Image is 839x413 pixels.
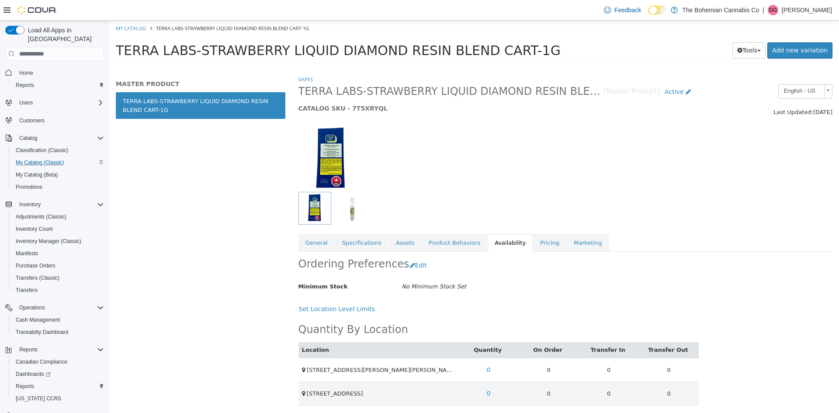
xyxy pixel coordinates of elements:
[189,106,255,171] img: 150
[2,132,107,144] button: Catalog
[763,5,764,15] p: |
[300,237,322,253] button: Edit
[9,223,107,235] button: Inventory Count
[12,80,38,90] a: Reports
[12,327,72,337] a: Traceabilty Dashboard
[16,199,104,210] span: Inventory
[19,135,37,142] span: Catalog
[9,79,107,91] button: Reports
[12,369,104,379] span: Dashboards
[12,285,104,295] span: Transfers
[16,115,48,126] a: Customers
[469,337,530,361] td: 0
[16,358,67,365] span: Canadian Compliance
[12,145,72,156] a: Classification (Classic)
[9,314,107,326] button: Cash Management
[16,133,104,143] span: Catalog
[16,302,104,313] span: Operations
[2,344,107,356] button: Reports
[16,115,104,126] span: Customers
[12,315,104,325] span: Cash Management
[16,238,81,245] span: Inventory Manager (Classic)
[12,357,71,367] a: Canadian Compliance
[623,22,657,38] button: Tools
[189,84,586,92] h5: CATALOG SKU - 7T5XRYQL
[189,64,494,78] span: TERRA LABS-STRAWBERRY LIQUID DIAMOND RESIN BLEND CART-1G
[769,5,777,15] span: GG
[12,285,41,295] a: Transfers
[555,68,574,75] span: Active
[12,224,56,234] a: Inventory Count
[494,68,551,75] small: [Master Product]
[7,22,451,38] span: TERRA LABS-STRAWBERRY LIQUID DIAMOND RESIN BLEND CART-1G
[19,99,33,106] span: Users
[2,114,107,127] button: Customers
[189,237,300,250] h2: Ordering Preferences
[12,182,46,192] a: Promotions
[16,82,34,89] span: Reports
[9,169,107,181] button: My Catalog (Beta)
[704,88,723,95] span: [DATE]
[539,326,580,333] a: Transfer Out
[12,157,104,168] span: My Catalog (Classic)
[17,6,57,14] img: Cova
[9,144,107,156] button: Classification (Classic)
[373,365,386,381] a: 0
[16,184,42,191] span: Promotions
[189,281,271,297] button: Set Location Level Limits
[9,368,107,380] a: Dashboards
[16,97,36,108] button: Users
[12,393,104,404] span: Washington CCRS
[189,263,239,269] span: Minimum Stock
[2,97,107,109] button: Users
[24,26,104,43] span: Load All Apps in [GEOGRAPHIC_DATA]
[768,5,778,15] div: Givar Gilani
[16,213,66,220] span: Adjustments (Classic)
[16,97,104,108] span: Users
[9,326,107,338] button: Traceabilty Dashboard
[12,248,42,259] a: Manifests
[530,361,590,385] td: 0
[292,263,357,269] i: No Minimum Stock Set
[9,156,107,169] button: My Catalog (Classic)
[16,133,41,143] button: Catalog
[682,5,759,15] p: The Bohemian Cannabis Co
[7,72,176,98] a: TERRA LABS-STRAWBERRY LIQUID DIAMOND RESIN BLEND CART-1G
[189,302,299,316] h2: Quantity By Location
[47,4,200,11] span: TERRA LABS-STRAWBERRY LIQUID DIAMOND RESIN BLEND CART-1G
[648,6,666,15] input: Dark Mode
[226,213,279,232] a: Specifications
[16,159,64,166] span: My Catalog (Classic)
[16,67,104,78] span: Home
[424,326,455,333] a: On Order
[782,5,832,15] p: [PERSON_NAME]
[9,356,107,368] button: Canadian Compliance
[198,346,348,353] span: [STREET_ADDRESS][PERSON_NAME][PERSON_NAME]
[469,361,530,385] td: 0
[12,170,104,180] span: My Catalog (Beta)
[16,199,44,210] button: Inventory
[409,337,470,361] td: 0
[669,63,723,78] a: English - US
[424,213,457,232] a: Pricing
[482,326,518,333] a: Transfer In
[12,236,85,246] a: Inventory Manager (Classic)
[364,326,394,333] a: Quantity
[12,145,104,156] span: Classification (Classic)
[16,344,41,355] button: Reports
[193,325,222,334] button: Location
[9,211,107,223] button: Adjustments (Classic)
[9,392,107,405] button: [US_STATE] CCRS
[16,329,68,336] span: Traceabilty Dashboard
[16,274,59,281] span: Transfers (Classic)
[614,6,641,14] span: Feedback
[16,316,60,323] span: Cash Management
[9,260,107,272] button: Purchase Orders
[12,327,104,337] span: Traceabilty Dashboard
[198,370,254,376] span: [STREET_ADDRESS]
[9,181,107,193] button: Promotions
[12,212,70,222] a: Adjustments (Classic)
[12,260,59,271] a: Purchase Orders
[12,273,104,283] span: Transfers (Classic)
